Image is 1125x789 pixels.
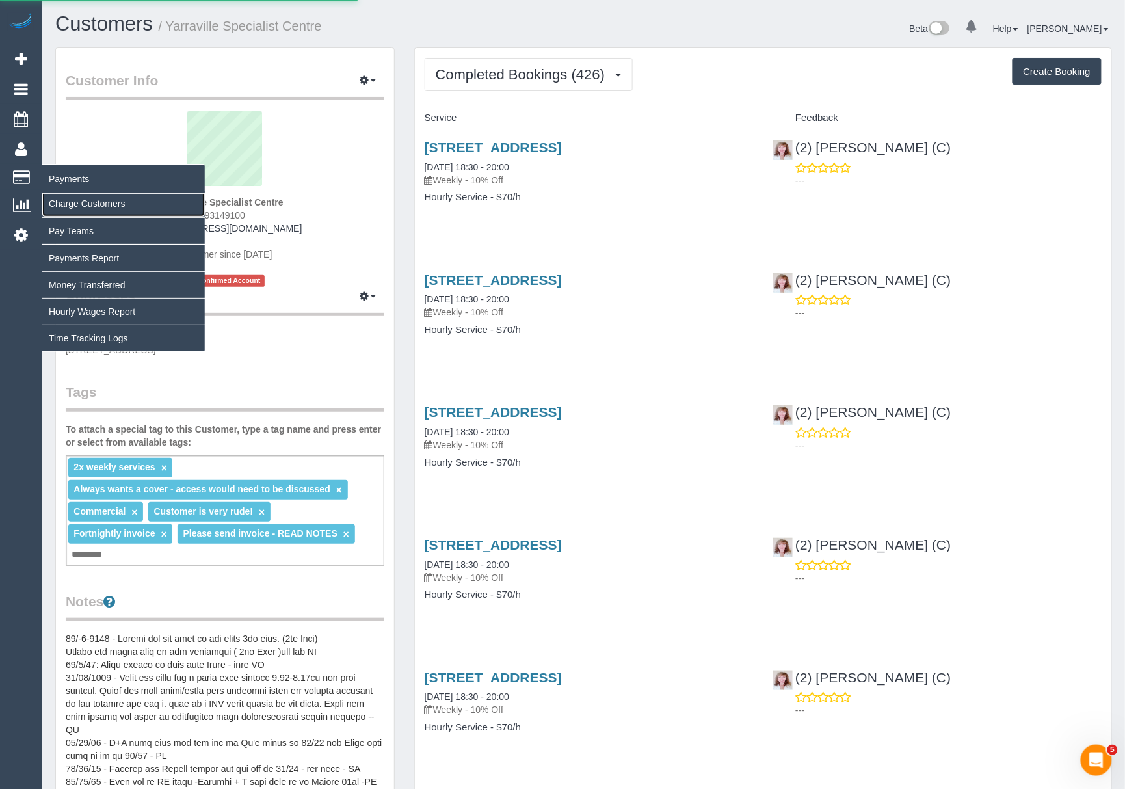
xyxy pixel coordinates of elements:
a: Money Transferred [42,272,205,298]
p: --- [795,306,1102,319]
img: Automaid Logo [8,13,34,31]
img: New interface [928,21,949,38]
a: Help [993,23,1018,34]
img: (2) Kerry Welfare (C) [773,273,793,293]
span: 2x weekly services [73,462,155,472]
a: (2) [PERSON_NAME] (C) [773,405,951,420]
p: --- [795,174,1102,187]
a: [DATE] 18:30 - 20:00 [425,427,509,437]
ul: Payments [42,190,205,352]
strong: Yarraville Specialist Centre [166,197,284,207]
img: (2) Kerry Welfare (C) [773,538,793,557]
a: [STREET_ADDRESS] [425,273,562,288]
h4: Service [425,113,754,124]
span: [STREET_ADDRESS] [66,345,155,355]
a: × [336,485,342,496]
a: [DATE] 18:30 - 20:00 [425,162,509,172]
a: × [343,529,349,540]
img: (2) Kerry Welfare (C) [773,671,793,690]
a: [DATE] 18:30 - 20:00 [425,559,509,570]
small: / Yarraville Specialist Centre [159,19,322,33]
span: Always wants a cover - access would need to be discussed [73,484,330,494]
a: Charge Customers [42,191,205,217]
a: [STREET_ADDRESS] [425,537,562,552]
a: [DATE] 18:30 - 20:00 [425,691,509,702]
h4: Hourly Service - $70/h [425,589,754,600]
a: [PERSON_NAME] [1027,23,1109,34]
p: Weekly - 10% Off [425,703,754,716]
legend: Customer Info [66,71,384,100]
span: Customer since [DATE] [178,249,272,260]
button: Completed Bookings (426) [425,58,633,91]
a: [DATE] 18:30 - 20:00 [425,294,509,304]
span: Customer is very rude! [154,506,254,516]
a: Time Tracking Logs [42,325,205,351]
a: (2) [PERSON_NAME] (C) [773,537,951,552]
a: Pay Teams [42,218,205,244]
p: Weekly - 10% Off [425,306,754,319]
span: 93149100 [205,210,245,221]
a: × [161,462,167,474]
a: [STREET_ADDRESS] [425,140,562,155]
p: Weekly - 10% Off [425,571,754,584]
img: (2) Kerry Welfare (C) [773,405,793,425]
span: Completed Bookings (426) [436,66,611,83]
span: Payments [42,164,205,194]
h4: Hourly Service - $70/h [425,192,754,203]
legend: Tags [66,382,384,412]
a: × [259,507,265,518]
span: 5 [1107,745,1118,755]
a: [STREET_ADDRESS] [425,670,562,685]
a: Hourly Wages Report [42,299,205,325]
p: --- [795,704,1102,717]
legend: Notes [66,592,384,621]
button: Create Booking [1012,58,1102,85]
p: Weekly - 10% Off [425,174,754,187]
a: × [161,529,167,540]
p: --- [795,572,1102,585]
a: (2) [PERSON_NAME] (C) [773,273,951,288]
a: [EMAIL_ADDRESS][DOMAIN_NAME] [148,223,302,234]
p: Weekly - 10% Off [425,438,754,451]
span: Commercial [73,506,126,516]
span: Unconfirmed Account [185,275,265,286]
span: Fortnightly invoice [73,528,155,539]
a: Payments Report [42,245,205,271]
a: Beta [910,23,950,34]
h4: Hourly Service - $70/h [425,325,754,336]
span: Please send invoice - READ NOTES [183,528,337,539]
h4: Feedback [773,113,1102,124]
a: (2) [PERSON_NAME] (C) [773,140,951,155]
a: (2) [PERSON_NAME] (C) [773,670,951,685]
a: Customers [55,12,153,35]
img: (2) Kerry Welfare (C) [773,140,793,160]
p: --- [795,439,1102,452]
a: [STREET_ADDRESS] [425,405,562,420]
h4: Hourly Service - $70/h [425,722,754,733]
a: × [131,507,137,518]
iframe: Intercom live chat [1081,745,1112,776]
label: To attach a special tag to this Customer, type a tag name and press enter or select from availabl... [66,423,384,449]
h4: Hourly Service - $70/h [425,457,754,468]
